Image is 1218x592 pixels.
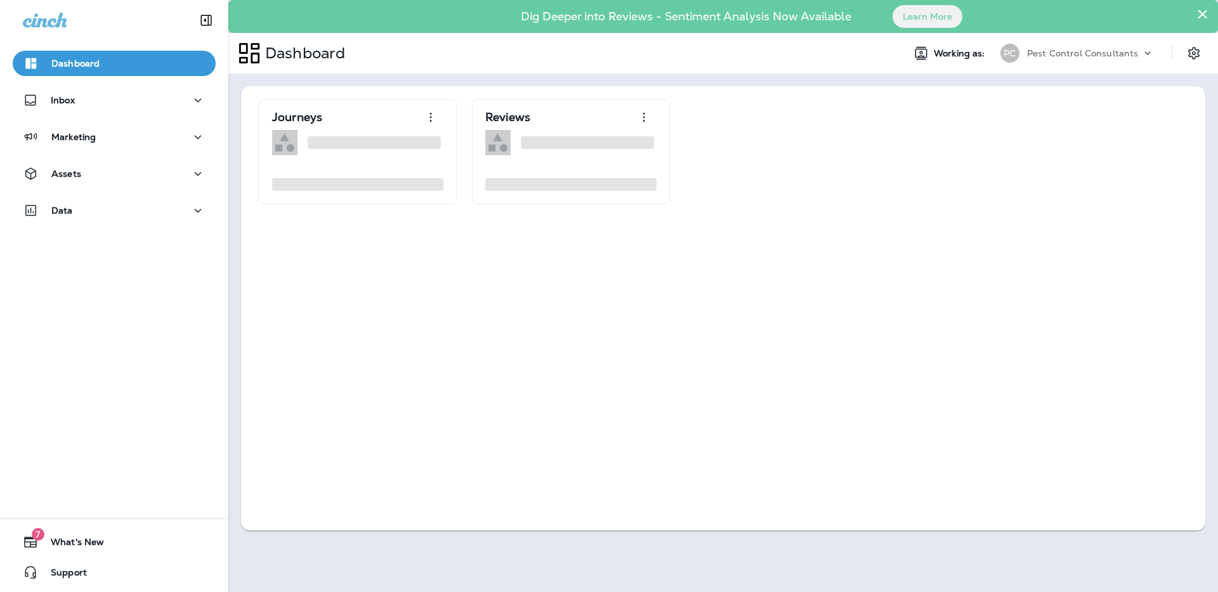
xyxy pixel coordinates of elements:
[13,529,216,555] button: 7What's New
[1196,4,1208,24] button: Close
[13,87,216,113] button: Inbox
[38,567,87,582] span: Support
[893,5,962,28] button: Learn More
[51,95,75,105] p: Inbox
[38,537,104,552] span: What's New
[188,8,224,33] button: Collapse Sidebar
[13,560,216,585] button: Support
[272,111,322,124] p: Journeys
[51,132,96,142] p: Marketing
[51,58,100,68] p: Dashboard
[1027,48,1138,58] p: Pest Control Consultants
[485,111,530,124] p: Reviews
[484,15,888,18] p: Dig Deeper into Reviews - Sentiment Analysis Now Available
[934,48,988,59] span: Working as:
[260,44,345,63] p: Dashboard
[1182,42,1205,65] button: Settings
[32,528,44,541] span: 7
[1000,44,1019,63] div: PC
[51,205,73,216] p: Data
[13,161,216,186] button: Assets
[13,124,216,150] button: Marketing
[13,51,216,76] button: Dashboard
[13,198,216,223] button: Data
[51,169,81,179] p: Assets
